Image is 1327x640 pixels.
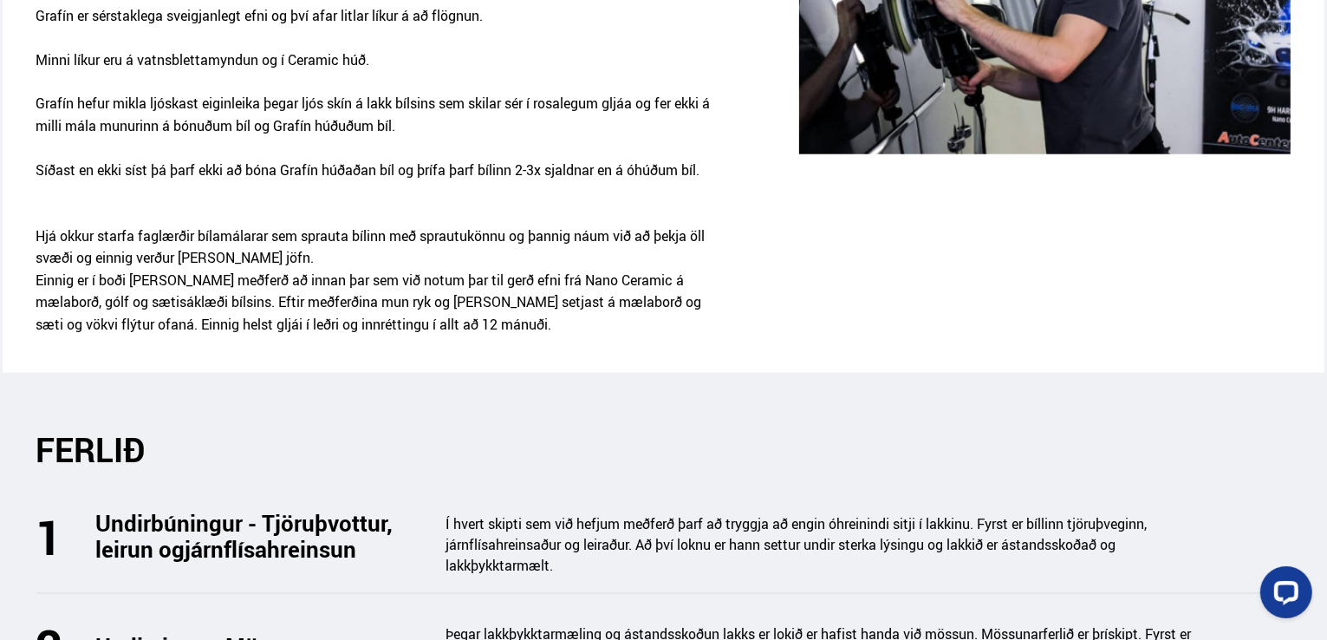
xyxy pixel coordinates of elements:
[185,533,357,565] span: járnflísahreinsun
[96,510,431,562] h3: Undirbúningur - Tjöruþvottur, leirun og
[446,513,1205,576] p: Í hvert skipti sem við hefjum meðferð þarf að tryggja að engin óhreinindi sitji í lakkinu. Fyrst ...
[36,160,723,204] p: Síðast en ekki síst þá þarf ekki að bóna Grafín húðaðan bíl og þrífa þarf bílinn 2-3x sjaldnar en...
[36,430,1291,469] h2: FERLIÐ
[36,5,723,49] p: Grafín er sérstaklega sveigjanlegt efni og því afar litlar líkur á að flögnun.
[36,93,723,159] p: Grafín hefur mikla ljóskast eiginleika þegar ljós skín á lakk bílsins sem skilar sér í rosalegum ...
[1246,559,1319,632] iframe: LiveChat chat widget
[36,49,723,94] p: Minni líkur eru á vatnsblettamyndun og í Ceramic húð.
[36,203,723,358] p: Hjá okkur starfa faglærðir bílamálarar sem sprauta bílinn með sprautukönnu og þannig náum við að ...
